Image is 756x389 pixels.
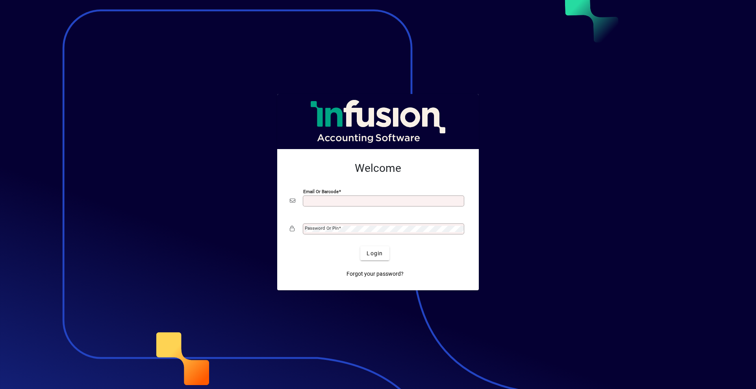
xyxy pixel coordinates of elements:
[303,189,339,194] mat-label: Email or Barcode
[290,162,466,175] h2: Welcome
[367,249,383,258] span: Login
[343,267,407,281] a: Forgot your password?
[346,270,404,278] span: Forgot your password?
[360,246,389,260] button: Login
[305,225,339,231] mat-label: Password or Pin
